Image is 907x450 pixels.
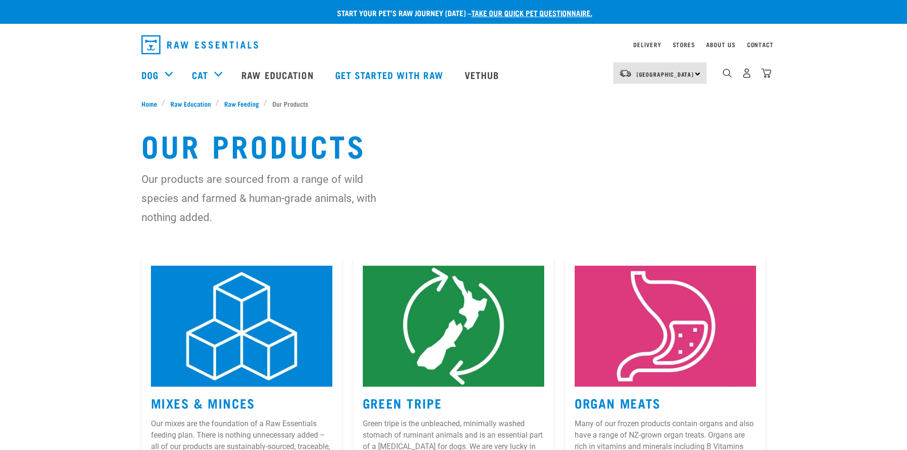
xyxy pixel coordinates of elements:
span: [GEOGRAPHIC_DATA] [637,72,694,76]
img: van-moving.png [619,69,632,78]
a: Raw Education [232,56,325,94]
a: Delivery [633,43,661,46]
img: 8.jpg [363,266,544,387]
img: home-icon@2x.png [761,68,771,78]
p: Our products are sourced from a range of wild species and farmed & human-grade animals, with noth... [141,170,391,227]
span: Raw Feeding [224,99,259,109]
img: Raw Essentials Logo [141,35,258,54]
span: Raw Education [170,99,211,109]
a: Mixes & Minces [151,399,255,406]
a: Green Tripe [363,399,442,406]
nav: dropdown navigation [134,31,774,58]
a: Raw Education [165,99,216,109]
a: Raw Feeding [219,99,264,109]
a: Contact [747,43,774,46]
h1: Our Products [141,128,766,162]
a: Get started with Raw [326,56,455,94]
a: Dog [141,68,159,82]
a: Cat [192,68,208,82]
img: user.png [742,68,752,78]
a: Stores [673,43,695,46]
span: Home [141,99,157,109]
a: take our quick pet questionnaire. [471,10,592,15]
a: Organ Meats [575,399,661,406]
img: home-icon-1@2x.png [723,69,732,78]
img: 8_210930_025407.jpg [151,266,332,387]
a: Home [141,99,162,109]
a: Vethub [455,56,511,94]
a: About Us [706,43,735,46]
img: 10_210930_025505.jpg [575,266,756,387]
nav: breadcrumbs [141,99,766,109]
